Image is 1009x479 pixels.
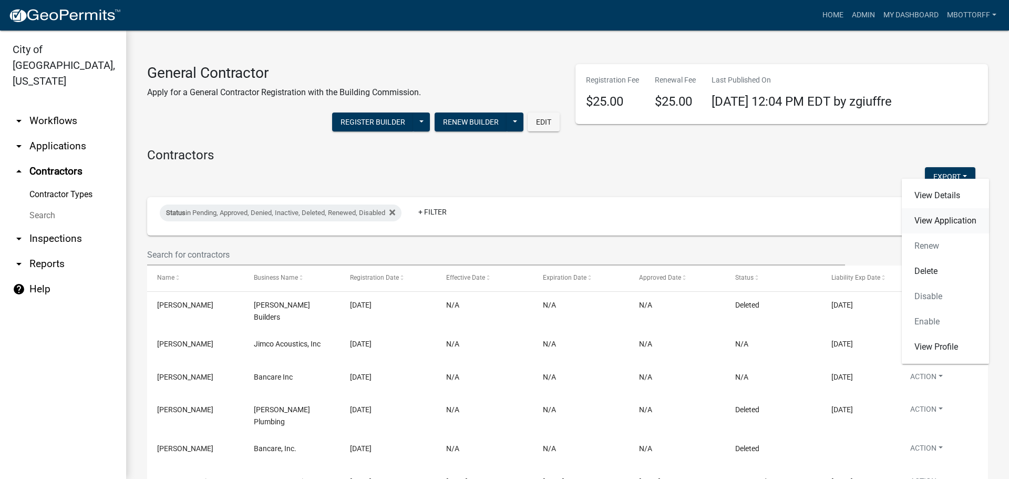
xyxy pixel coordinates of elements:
[925,167,975,186] button: Export
[446,373,459,381] span: N/A
[13,115,25,127] i: arrow_drop_down
[410,202,455,221] a: + Filter
[712,75,892,86] p: Last Published On
[735,373,748,381] span: N/A
[532,266,629,291] datatable-header-cell: Expiration Date
[735,340,748,348] span: N/A
[446,301,459,309] span: N/A
[157,373,213,381] span: John Breig
[902,259,989,284] a: Delete
[655,94,696,109] h4: $25.00
[435,113,507,131] button: Renew Builder
[340,266,436,291] datatable-header-cell: Registration Date
[436,266,532,291] datatable-header-cell: Effective Date
[528,113,560,131] button: Edit
[166,209,186,217] span: Status
[735,405,759,414] span: Deleted
[254,405,310,426] span: Blevins Plumbing
[902,443,951,458] button: Action
[147,244,845,266] input: Search for contractors
[254,274,298,281] span: Business Name
[332,113,414,131] button: Register Builder
[902,183,989,208] a: View Details
[350,405,372,414] span: 09/22/2025
[446,340,459,348] span: N/A
[735,444,759,453] span: Deleted
[157,405,213,414] span: Chuck Metcalf
[543,301,556,309] span: N/A
[13,283,25,295] i: help
[892,266,988,291] datatable-header-cell: Actions
[902,179,989,364] div: Action
[902,208,989,233] a: View Application
[735,274,754,281] span: Status
[902,334,989,360] a: View Profile
[147,148,988,163] h4: Contractors
[639,340,652,348] span: N/A
[446,274,485,281] span: Effective Date
[543,444,556,453] span: N/A
[157,274,174,281] span: Name
[446,444,459,453] span: N/A
[543,274,586,281] span: Expiration Date
[639,373,652,381] span: N/A
[725,266,821,291] datatable-header-cell: Status
[13,165,25,178] i: arrow_drop_up
[831,301,853,309] span: 09/23/2026
[831,340,853,348] span: 10/19/2025
[543,405,556,414] span: N/A
[586,75,639,86] p: Registration Fee
[586,94,639,109] h4: $25.00
[639,444,652,453] span: N/A
[639,405,652,414] span: N/A
[13,232,25,245] i: arrow_drop_down
[147,86,421,99] p: Apply for a General Contractor Registration with the Building Commission.
[350,274,399,281] span: Registration Date
[243,266,339,291] datatable-header-cell: Business Name
[543,340,556,348] span: N/A
[350,373,372,381] span: 09/22/2025
[943,5,1001,25] a: Mbottorff
[831,274,880,281] span: Liability Exp Date
[350,340,372,348] span: 09/23/2025
[902,404,951,419] button: Action
[13,258,25,270] i: arrow_drop_down
[902,371,951,386] button: Action
[446,405,459,414] span: N/A
[543,373,556,381] span: N/A
[848,5,879,25] a: Admin
[818,5,848,25] a: Home
[639,274,681,281] span: Approved Date
[254,340,321,348] span: Jimco Acoustics, Inc
[254,301,310,321] span: Fonseca Builders
[639,301,652,309] span: N/A
[831,373,853,381] span: 01/29/2026
[254,373,293,381] span: Bancare Inc
[879,5,943,25] a: My Dashboard
[712,94,892,109] span: [DATE] 12:04 PM EDT by zgiuffre
[157,340,213,348] span: Jimmy Schlief
[147,64,421,82] h3: General Contractor
[629,266,725,291] datatable-header-cell: Approved Date
[831,405,853,414] span: 12/15/2025
[157,444,213,453] span: Jeffrey Hall
[254,444,296,453] span: Bancare, Inc.
[821,266,891,291] datatable-header-cell: Liability Exp Date
[157,301,213,309] span: David Fonseca
[350,301,372,309] span: 09/23/2025
[160,205,401,221] div: in Pending, Approved, Denied, Inactive, Deleted, Renewed, Disabled
[350,444,372,453] span: 09/22/2025
[147,266,243,291] datatable-header-cell: Name
[655,75,696,86] p: Renewal Fee
[13,140,25,152] i: arrow_drop_down
[735,301,759,309] span: Deleted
